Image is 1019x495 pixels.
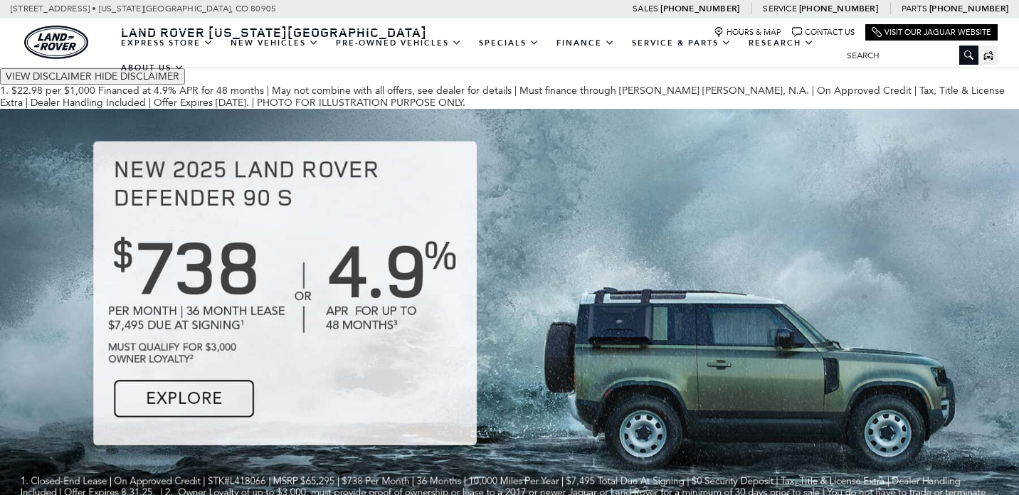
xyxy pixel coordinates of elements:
[121,23,427,41] span: Land Rover [US_STATE][GEOGRAPHIC_DATA]
[836,47,978,64] input: Search
[623,31,740,55] a: Service & Parts
[112,23,435,41] a: Land Rover [US_STATE][GEOGRAPHIC_DATA]
[11,4,276,14] a: [STREET_ADDRESS] • [US_STATE][GEOGRAPHIC_DATA], CO 80905
[714,27,781,38] a: Hours & Map
[95,70,179,82] span: HIDE DISCLAIMER
[470,31,548,55] a: Specials
[24,26,88,59] img: Land Rover
[24,26,88,59] a: land-rover
[660,3,739,14] a: [PHONE_NUMBER]
[112,31,836,80] nav: Main Navigation
[327,31,470,55] a: Pre-Owned Vehicles
[740,31,823,55] a: Research
[222,31,327,55] a: New Vehicles
[872,27,991,38] a: Visit Our Jaguar Website
[763,4,796,14] span: Service
[112,55,193,80] a: About Us
[6,70,92,82] span: VIEW DISCLAIMER
[792,27,855,38] a: Contact Us
[548,31,623,55] a: Finance
[902,4,927,14] span: Parts
[112,31,222,55] a: EXPRESS STORE
[633,4,658,14] span: Sales
[929,3,1008,14] a: [PHONE_NUMBER]
[799,3,878,14] a: [PHONE_NUMBER]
